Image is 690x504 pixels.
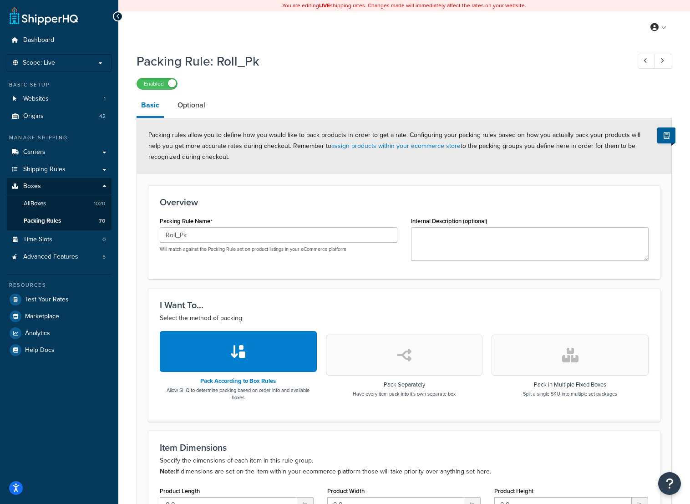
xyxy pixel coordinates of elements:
[23,236,52,244] span: Time Slots
[7,231,112,248] li: Time Slots
[654,54,672,69] a: Next Record
[99,217,105,225] span: 70
[353,390,456,397] p: Have every item pack into it's own separate box
[23,253,78,261] span: Advanced Features
[104,95,106,103] span: 1
[7,134,112,142] div: Manage Shipping
[7,108,112,125] a: Origins42
[102,253,106,261] span: 5
[23,112,44,120] span: Origins
[7,281,112,289] div: Resources
[160,488,200,494] label: Product Length
[102,236,106,244] span: 0
[411,218,487,224] label: Internal Description (optional)
[23,36,54,44] span: Dashboard
[25,296,69,304] span: Test Your Rates
[7,342,112,358] a: Help Docs
[7,91,112,107] a: Websites1
[494,488,533,494] label: Product Height
[331,141,461,151] a: assign products within your ecommerce store
[160,197,649,207] h3: Overview
[25,313,59,321] span: Marketplace
[137,94,164,118] a: Basic
[23,148,46,156] span: Carriers
[160,246,397,253] p: Will match against the Packing Rule set on product listings in your eCommerce platform
[523,382,617,388] h3: Pack in Multiple Fixed Boxes
[160,387,317,401] p: Allow SHQ to determine packing based on order info and available boxes
[7,81,112,89] div: Basic Setup
[160,313,649,324] p: Select the method of packing
[7,32,112,49] a: Dashboard
[23,183,41,190] span: Boxes
[327,488,365,494] label: Product Width
[353,382,456,388] h3: Pack Separately
[7,161,112,178] a: Shipping Rules
[7,108,112,125] li: Origins
[638,54,655,69] a: Previous Record
[24,200,46,208] span: All Boxes
[99,112,106,120] span: 42
[160,218,213,225] label: Packing Rule Name
[23,166,66,173] span: Shipping Rules
[148,130,640,162] span: Packing rules allow you to define how you would like to pack products in order to get a rate. Con...
[7,195,112,212] a: AllBoxes1020
[319,1,330,10] b: LIVE
[173,94,210,116] a: Optional
[24,217,61,225] span: Packing Rules
[160,300,649,310] h3: I Want To...
[94,200,105,208] span: 1020
[7,178,112,195] a: Boxes
[7,213,112,229] li: Packing Rules
[7,213,112,229] a: Packing Rules70
[160,443,649,453] h3: Item Dimensions
[7,249,112,265] a: Advanced Features5
[160,378,317,384] h3: Pack According to Box Rules
[7,325,112,341] a: Analytics
[657,127,675,143] button: Show Help Docs
[160,467,176,476] b: Note:
[160,455,649,477] p: Specify the dimensions of each item in this rule group. If dimensions are set on the item within ...
[25,346,55,354] span: Help Docs
[23,59,55,67] span: Scope: Live
[658,472,681,495] button: Open Resource Center
[25,330,50,337] span: Analytics
[137,78,177,89] label: Enabled
[23,95,49,103] span: Websites
[7,91,112,107] li: Websites
[137,52,621,70] h1: Packing Rule: Roll_Pk
[7,231,112,248] a: Time Slots0
[7,249,112,265] li: Advanced Features
[7,291,112,308] a: Test Your Rates
[7,308,112,325] a: Marketplace
[7,178,112,230] li: Boxes
[7,144,112,161] a: Carriers
[523,390,617,397] p: Split a single SKU into multiple set packages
